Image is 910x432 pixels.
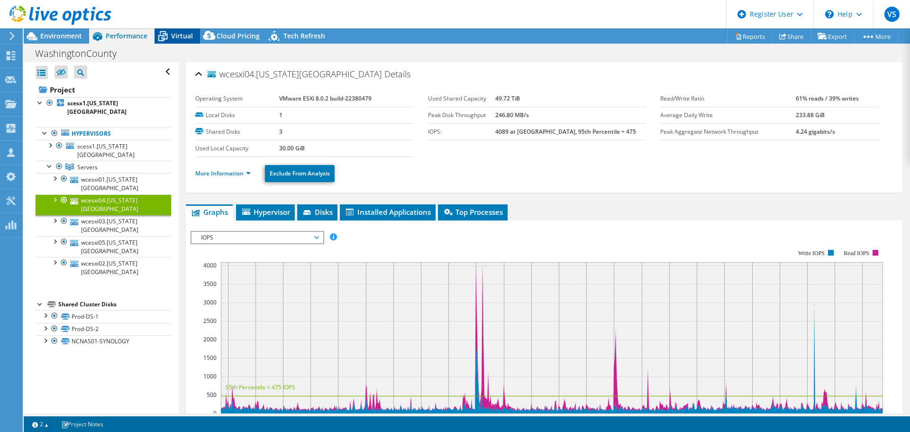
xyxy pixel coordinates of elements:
text: 3500 [203,280,217,288]
text: 95th Percentile = 475 IOPS [226,383,295,391]
a: More Information [195,169,251,177]
b: 246.80 MB/s [495,111,529,119]
span: IOPS [196,232,318,243]
label: Local Disks [195,110,279,120]
label: Operating System [195,94,279,103]
svg: \n [825,10,834,18]
a: Share [772,29,811,44]
h1: WashingtonCounty [31,48,131,59]
text: Read IOPS [844,250,870,257]
a: Export [810,29,855,44]
b: 233.88 GiB [796,111,825,119]
span: Servers [77,163,98,171]
a: wcesxi01.[US_STATE][GEOGRAPHIC_DATA] [36,173,171,194]
label: Average Daily Write [660,110,796,120]
b: 1 [279,111,282,119]
a: wcesxi05.[US_STATE][GEOGRAPHIC_DATA] [36,236,171,257]
text: 3000 [203,298,217,306]
b: 49.72 TiB [495,94,520,102]
text: 4000 [203,261,217,269]
a: Exclude From Analysis [265,165,335,182]
span: Installed Applications [345,207,431,217]
span: Performance [106,31,147,40]
text: Write IOPS [798,250,825,257]
span: Graphs [191,207,228,217]
a: Servers [36,161,171,173]
span: Disks [302,207,333,217]
span: VS [884,7,900,22]
label: Used Local Capacity [195,144,279,153]
span: Hypervisor [241,207,290,217]
a: 2 [26,418,55,430]
label: Shared Disks [195,127,279,137]
text: 0 [213,409,217,417]
div: Shared Cluster Disks [58,299,171,310]
label: Read/Write Ratio [660,94,796,103]
a: Prod-DS-2 [36,323,171,335]
a: wcesxi04.[US_STATE][GEOGRAPHIC_DATA] [36,194,171,215]
a: Reports [727,29,773,44]
a: wcesxi03.[US_STATE][GEOGRAPHIC_DATA] [36,215,171,236]
b: 61% reads / 39% writes [796,94,859,102]
label: Peak Disk Throughput [428,110,495,120]
a: More [854,29,898,44]
label: Used Shared Capacity [428,94,495,103]
text: 1000 [203,372,217,380]
b: 30.00 GiB [279,144,305,152]
a: Project [36,82,171,97]
a: scesx1.[US_STATE][GEOGRAPHIC_DATA] [36,97,171,118]
a: wcesxi02.[US_STATE][GEOGRAPHIC_DATA] [36,257,171,278]
span: Environment [40,31,82,40]
b: 4.24 gigabits/s [796,128,835,136]
a: Hypervisors [36,128,171,140]
b: 3 [279,128,282,136]
span: Virtual [171,31,193,40]
text: 2500 [203,317,217,325]
span: Tech Refresh [283,31,325,40]
text: 1500 [203,354,217,362]
a: NCNAS01-SYNOLOGY [36,335,171,348]
b: VMware ESXi 8.0.2 build-22380479 [279,94,372,102]
label: Peak Aggregate Network Throughput [660,127,796,137]
text: 500 [207,391,217,399]
span: scesx1.[US_STATE][GEOGRAPHIC_DATA] [77,142,135,159]
span: wcesxi04.[US_STATE][GEOGRAPHIC_DATA] [208,70,382,79]
a: Project Notes [55,418,110,430]
a: scesx1.[US_STATE][GEOGRAPHIC_DATA] [36,140,171,161]
b: 4089 at [GEOGRAPHIC_DATA], 95th Percentile = 475 [495,128,636,136]
b: scesx1.[US_STATE][GEOGRAPHIC_DATA] [67,99,127,116]
span: Top Processes [443,207,503,217]
a: Prod-DS-1 [36,310,171,322]
span: Cloud Pricing [217,31,260,40]
label: IOPS: [428,127,495,137]
span: Details [384,68,410,80]
text: 2000 [203,335,217,343]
